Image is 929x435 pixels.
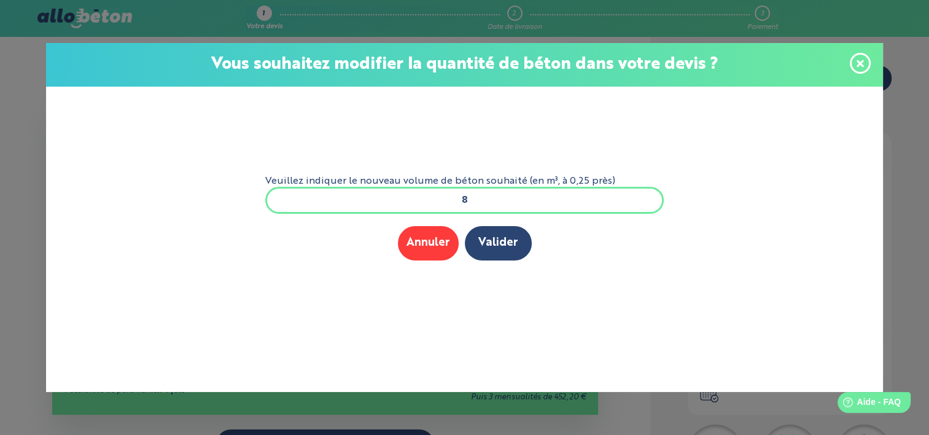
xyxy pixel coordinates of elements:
label: Veuillez indiquer le nouveau volume de béton souhaité (en m³, à 0,25 près) [265,176,664,187]
p: Vous souhaitez modifier la quantité de béton dans votre devis ? [58,55,871,74]
button: Annuler [398,226,459,260]
iframe: Help widget launcher [820,387,915,421]
input: xxx [265,187,664,214]
button: Valider [465,226,532,260]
